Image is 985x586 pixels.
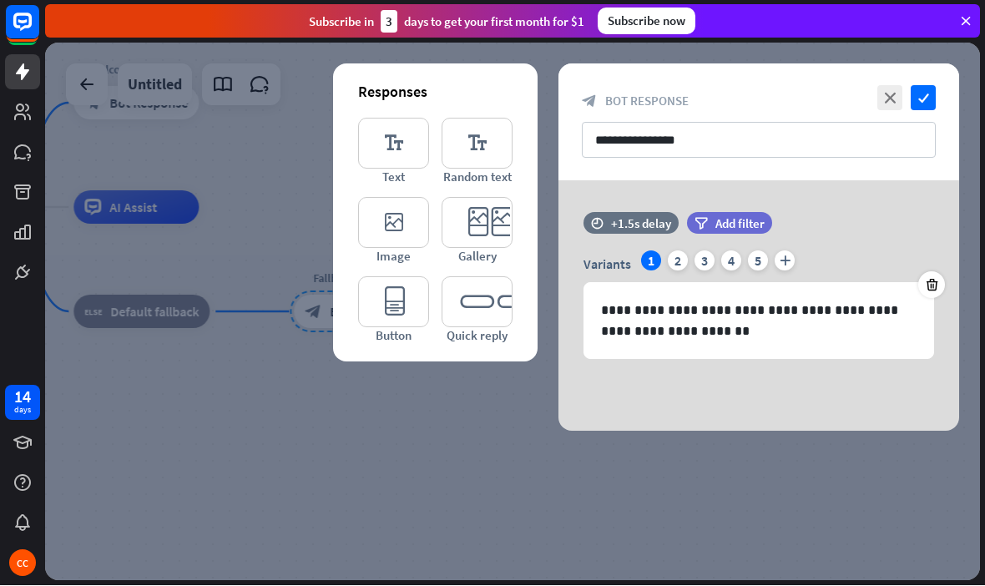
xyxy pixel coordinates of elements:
div: 14 [14,390,31,405]
div: 5 [748,251,768,271]
div: Subscribe in days to get your first month for $1 [309,11,584,33]
i: block_bot_response [582,94,597,109]
div: CC [9,550,36,577]
div: 2 [668,251,688,271]
div: 3 [381,11,397,33]
div: 1 [641,251,661,271]
i: time [591,218,604,230]
div: Subscribe now [598,8,695,35]
i: close [877,86,902,111]
div: days [14,405,31,417]
i: filter [695,218,708,230]
i: plus [775,251,795,271]
button: Open LiveChat chat widget [13,7,63,57]
div: +1.5s delay [611,216,671,232]
div: 3 [695,251,715,271]
span: Bot Response [605,93,689,109]
span: Add filter [715,216,765,232]
i: check [911,86,936,111]
a: 14 days [5,386,40,421]
div: 4 [721,251,741,271]
span: Variants [583,256,631,273]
